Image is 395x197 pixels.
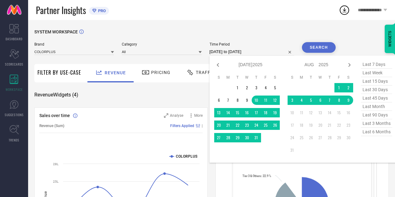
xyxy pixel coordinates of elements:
[344,108,353,117] td: Sat Aug 16 2025
[288,108,297,117] td: Sun Aug 10 2025
[170,113,183,118] span: Analyse
[252,108,261,117] td: Thu Jul 17 2025
[297,133,306,142] td: Mon Aug 25 2025
[233,83,242,92] td: Tue Jul 01 2025
[361,94,392,102] span: last 45 days
[6,37,22,41] span: DASHBOARD
[242,75,252,80] th: Wednesday
[170,124,194,128] span: Filters Applied
[325,75,334,80] th: Thursday
[224,133,233,142] td: Mon Jul 28 2025
[214,96,224,105] td: Sun Jul 06 2025
[34,92,78,98] span: Revenue Widgets ( 4 )
[210,42,294,47] span: Time Period
[252,121,261,130] td: Thu Jul 24 2025
[176,154,197,159] text: COLORPLUS
[164,113,168,118] svg: Zoom
[202,124,203,128] span: |
[288,75,297,80] th: Sunday
[224,96,233,105] td: Mon Jul 07 2025
[39,113,70,118] span: Sales over time
[325,96,334,105] td: Thu Aug 07 2025
[224,75,233,80] th: Monday
[270,108,280,117] td: Sat Jul 19 2025
[5,112,24,117] span: SUGGESTIONS
[214,75,224,80] th: Sunday
[361,111,392,119] span: last 90 days
[270,96,280,105] td: Sat Jul 12 2025
[297,96,306,105] td: Mon Aug 04 2025
[270,75,280,80] th: Saturday
[270,83,280,92] td: Sat Jul 05 2025
[261,75,270,80] th: Friday
[252,96,261,105] td: Thu Jul 10 2025
[224,108,233,117] td: Mon Jul 14 2025
[242,133,252,142] td: Wed Jul 30 2025
[242,174,261,178] tspan: Tier 3 & Others
[306,75,316,80] th: Tuesday
[344,121,353,130] td: Sat Aug 23 2025
[37,69,81,76] span: Filter By Use-Case
[325,108,334,117] td: Thu Aug 14 2025
[302,42,336,53] button: Search
[233,121,242,130] td: Tue Jul 22 2025
[334,108,344,117] td: Fri Aug 15 2025
[214,108,224,117] td: Sun Jul 13 2025
[252,83,261,92] td: Thu Jul 03 2025
[306,108,316,117] td: Tue Aug 12 2025
[361,86,392,94] span: last 30 days
[297,108,306,117] td: Mon Aug 11 2025
[334,133,344,142] td: Fri Aug 29 2025
[316,96,325,105] td: Wed Aug 06 2025
[5,62,23,66] span: SCORECARDS
[288,145,297,155] td: Sun Aug 31 2025
[316,108,325,117] td: Wed Aug 13 2025
[252,133,261,142] td: Thu Jul 31 2025
[96,8,106,13] span: PRO
[242,174,271,178] text: : 22.9 %
[288,96,297,105] td: Sun Aug 03 2025
[53,162,59,166] text: 28L
[316,121,325,130] td: Wed Aug 20 2025
[242,96,252,105] td: Wed Jul 09 2025
[361,69,392,77] span: last week
[122,42,201,47] span: Category
[261,121,270,130] td: Fri Jul 25 2025
[325,133,334,142] td: Thu Aug 28 2025
[224,121,233,130] td: Mon Jul 21 2025
[34,42,114,47] span: Brand
[233,133,242,142] td: Tue Jul 29 2025
[334,96,344,105] td: Fri Aug 08 2025
[210,48,294,56] input: Select time period
[288,121,297,130] td: Sun Aug 17 2025
[9,138,19,142] span: TRENDS
[306,133,316,142] td: Tue Aug 26 2025
[334,75,344,80] th: Friday
[346,61,353,69] div: Next month
[39,124,64,128] span: Revenue (Sum)
[334,83,344,92] td: Fri Aug 01 2025
[361,128,392,136] span: last 6 months
[316,75,325,80] th: Wednesday
[233,108,242,117] td: Tue Jul 15 2025
[334,121,344,130] td: Fri Aug 22 2025
[297,75,306,80] th: Monday
[344,96,353,105] td: Sat Aug 09 2025
[36,4,86,17] span: Partner Insights
[297,121,306,130] td: Mon Aug 18 2025
[151,70,170,75] span: Pricing
[344,83,353,92] td: Sat Aug 02 2025
[214,61,222,69] div: Previous month
[242,83,252,92] td: Wed Jul 02 2025
[242,108,252,117] td: Wed Jul 16 2025
[339,4,350,16] div: Open download list
[270,121,280,130] td: Sat Jul 26 2025
[306,96,316,105] td: Tue Aug 05 2025
[261,96,270,105] td: Fri Jul 11 2025
[344,75,353,80] th: Saturday
[233,75,242,80] th: Tuesday
[261,108,270,117] td: Fri Jul 18 2025
[214,133,224,142] td: Sun Jul 27 2025
[325,121,334,130] td: Thu Aug 21 2025
[306,121,316,130] td: Tue Aug 19 2025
